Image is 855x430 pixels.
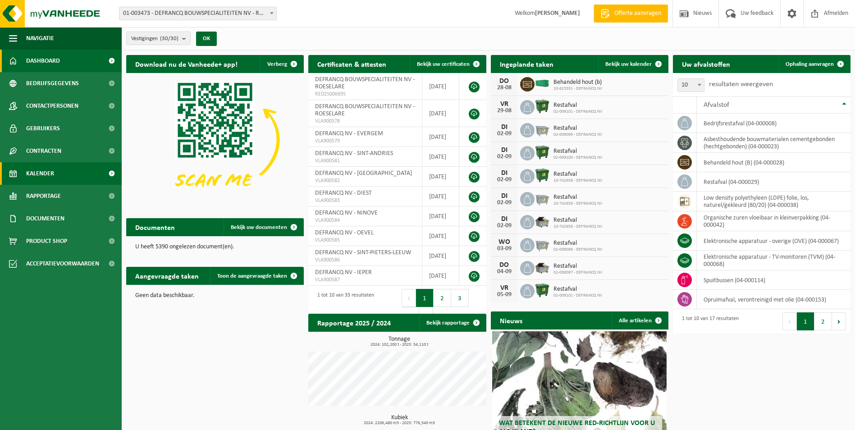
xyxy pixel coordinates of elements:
[131,32,178,46] span: Vestigingen
[832,312,846,330] button: Next
[315,170,412,177] span: DEFRANCQ NV - [GEOGRAPHIC_DATA]
[422,100,460,127] td: [DATE]
[495,154,513,160] div: 02-09
[315,197,415,204] span: VLA900583
[196,32,217,46] button: OK
[422,127,460,147] td: [DATE]
[535,10,580,17] strong: [PERSON_NAME]
[553,217,603,224] span: Restafval
[315,177,415,184] span: VLA900582
[313,336,486,347] h3: Tonnage
[315,130,383,137] span: DEFRANCQ NV - EVERGEM
[315,118,415,125] span: VLA900578
[315,137,415,145] span: VLA900579
[315,150,393,157] span: DEFRANCQ NV - SINT-ANDRIES
[697,172,850,192] td: restafval (04-000029)
[313,415,486,425] h3: Kubiek
[553,194,603,201] span: Restafval
[313,343,486,347] span: 2024: 102,200 t - 2025: 54,110 t
[553,247,603,252] span: 02-009096 - DEFRANCQ NV
[553,201,603,206] span: 10-742658 - DEFRANCQ NV
[677,78,704,92] span: 10
[491,55,562,73] h2: Ingeplande taken
[313,421,486,425] span: 2024: 2206,480 m3 - 2025: 776,540 m3
[535,237,550,252] img: WB-2500-GAL-GY-01
[126,32,191,45] button: Vestigingen(30/30)
[495,78,513,85] div: DO
[315,190,372,197] span: DEFRANCQ NV - DIEST
[315,249,411,256] span: DEFRANCQ NV - SINT-PIETERS-LEEUW
[315,276,415,284] span: VLA900587
[422,147,460,167] td: [DATE]
[402,289,416,307] button: Previous
[553,109,603,114] span: 02-009101 - DEFRANCQ NV
[422,73,460,100] td: [DATE]
[26,207,64,230] span: Documenten
[135,244,295,250] p: U heeft 5390 ongelezen document(en).
[26,230,67,252] span: Product Shop
[434,289,451,307] button: 2
[315,103,415,117] span: DEFRANCQ BOUWSPECIALITEITEN NV - ROESELARE
[419,314,485,332] a: Bekijk rapportage
[495,223,513,229] div: 02-09
[422,246,460,266] td: [DATE]
[315,76,415,90] span: DEFRANCQ BOUWSPECIALITEITEN NV - ROESELARE
[26,140,61,162] span: Contracten
[495,269,513,275] div: 04-09
[612,9,663,18] span: Offerte aanvragen
[313,288,374,326] div: 1 tot 10 van 33 resultaten
[612,311,668,329] a: Alle artikelen
[495,215,513,223] div: DI
[491,311,531,329] h2: Nieuws
[553,86,603,91] span: 10-823551 - DEFRANCQ NV
[315,269,372,276] span: DEFRANCQ NV - IEPER
[495,261,513,269] div: DO
[535,79,550,87] img: HK-XC-40-GN-00
[673,55,739,73] h2: Uw afvalstoffen
[26,117,60,140] span: Gebruikers
[495,292,513,298] div: 05-09
[267,61,287,67] span: Verberg
[535,145,550,160] img: WB-1100-HPE-GN-01
[553,155,603,160] span: 02-009100 - DEFRANCQ NV
[535,283,550,298] img: WB-1100-HPE-GN-01
[553,148,603,155] span: Restafval
[422,226,460,246] td: [DATE]
[315,237,415,244] span: VLA900585
[495,284,513,292] div: VR
[402,307,419,325] button: 4
[697,192,850,211] td: low density polyethyleen (LDPE) folie, los, naturel/gekleurd (80/20) (04-000038)
[160,36,178,41] count: (30/30)
[422,266,460,286] td: [DATE]
[126,267,208,284] h2: Aangevraagde taken
[553,102,603,109] span: Restafval
[495,192,513,200] div: DI
[697,231,850,251] td: elektronische apparatuur - overige (OVE) (04-000067)
[231,224,287,230] span: Bekijk uw documenten
[535,191,550,206] img: WB-2500-GAL-GY-01
[553,270,603,275] span: 02-009097 - DEFRANCQ NV
[495,108,513,114] div: 29-08
[697,211,850,231] td: organische zuren vloeibaar in kleinverpakking (04-000042)
[553,293,603,298] span: 02-009101 - DEFRANCQ NV
[495,131,513,137] div: 02-09
[119,7,276,20] span: 01-003473 - DEFRANCQ BOUWSPECIALITEITEN NV - ROESELARE
[782,312,797,330] button: Previous
[26,72,79,95] span: Bedrijfsgegevens
[422,167,460,187] td: [DATE]
[697,290,850,309] td: opruimafval, verontreinigd met olie (04-000153)
[26,185,61,207] span: Rapportage
[26,162,54,185] span: Kalender
[553,178,603,183] span: 10-742658 - DEFRANCQ NV
[495,146,513,154] div: DI
[598,55,668,73] a: Bekijk uw kalender
[419,307,433,325] button: Next
[308,55,395,73] h2: Certificaten & attesten
[786,61,834,67] span: Ophaling aanvragen
[315,210,378,216] span: DEFRANCQ NV - NINOVE
[422,187,460,206] td: [DATE]
[535,214,550,229] img: WB-5000-GAL-GY-01
[697,251,850,270] td: elektronische apparatuur - TV-monitoren (TVM) (04-000068)
[709,81,773,88] label: resultaten weergeven
[135,293,295,299] p: Geen data beschikbaar.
